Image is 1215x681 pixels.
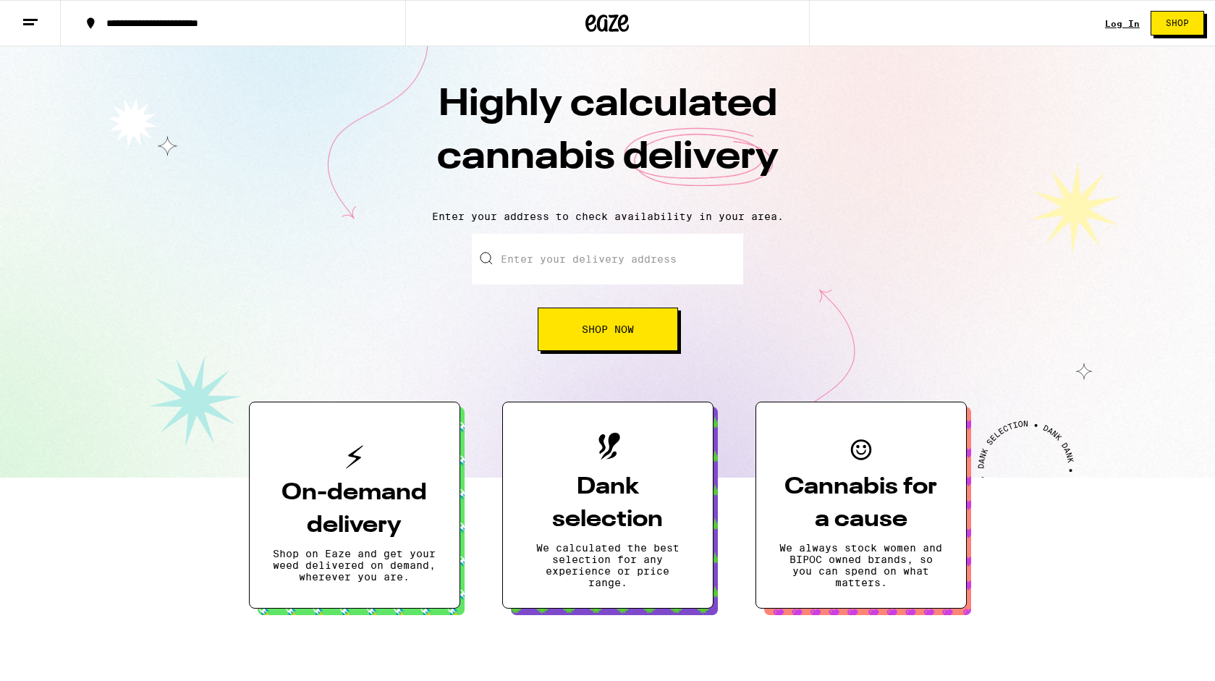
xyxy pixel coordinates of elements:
[355,79,861,199] h1: Highly calculated cannabis delivery
[502,402,714,609] button: Dank selectionWe calculated the best selection for any experience or price range.
[526,471,690,536] h3: Dank selection
[755,402,967,609] button: Cannabis for a causeWe always stock women and BIPOC owned brands, so you can spend on what matters.
[273,477,436,542] h3: On-demand delivery
[472,234,743,284] input: Enter your delivery address
[526,542,690,588] p: We calculated the best selection for any experience or price range.
[249,402,460,609] button: On-demand deliveryShop on Eaze and get your weed delivered on demand, wherever you are.
[1105,19,1140,28] div: Log In
[1166,19,1189,28] span: Shop
[1151,11,1204,35] button: Shop
[538,308,678,351] button: Shop Now
[582,324,634,334] span: Shop Now
[779,542,943,588] p: We always stock women and BIPOC owned brands, so you can spend on what matters.
[14,211,1201,222] p: Enter your address to check availability in your area.
[779,471,943,536] h3: Cannabis for a cause
[273,548,436,583] p: Shop on Eaze and get your weed delivered on demand, wherever you are.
